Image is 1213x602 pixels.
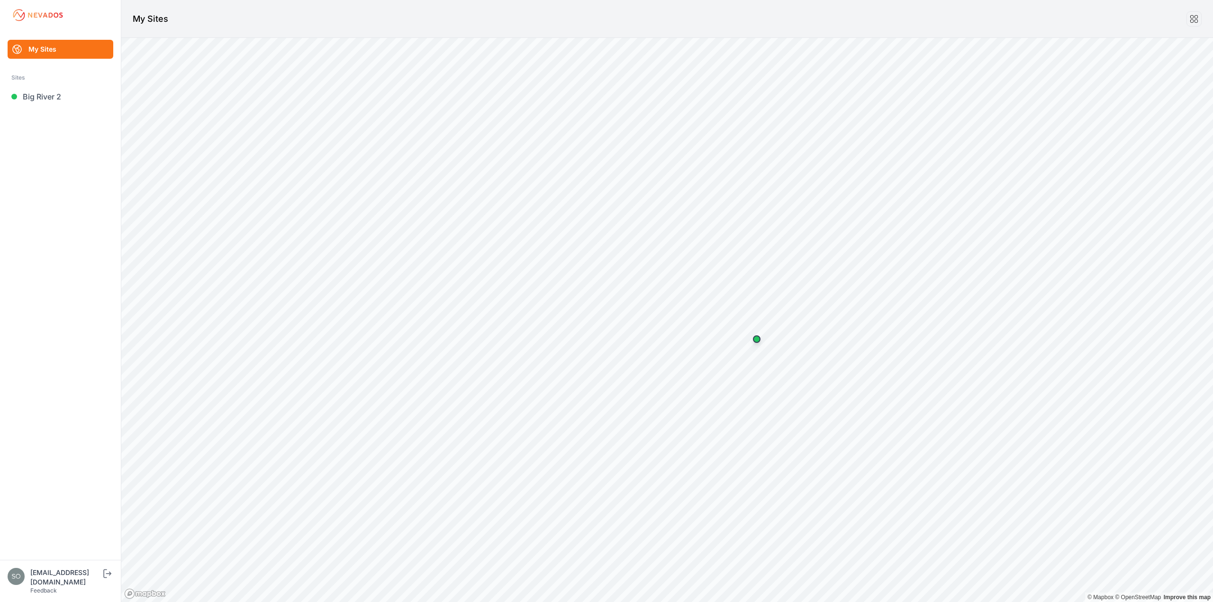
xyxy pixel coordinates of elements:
img: Nevados [11,8,64,23]
img: solvocc@solvenergy.com [8,568,25,585]
div: Sites [11,72,109,83]
canvas: Map [121,38,1213,602]
div: Map marker [747,330,766,349]
a: Map feedback [1164,594,1211,601]
a: Big River 2 [8,87,113,106]
a: My Sites [8,40,113,59]
a: Mapbox [1087,594,1113,601]
a: OpenStreetMap [1115,594,1161,601]
div: [EMAIL_ADDRESS][DOMAIN_NAME] [30,568,101,587]
h1: My Sites [133,12,168,26]
a: Mapbox logo [124,588,166,599]
a: Feedback [30,587,57,594]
